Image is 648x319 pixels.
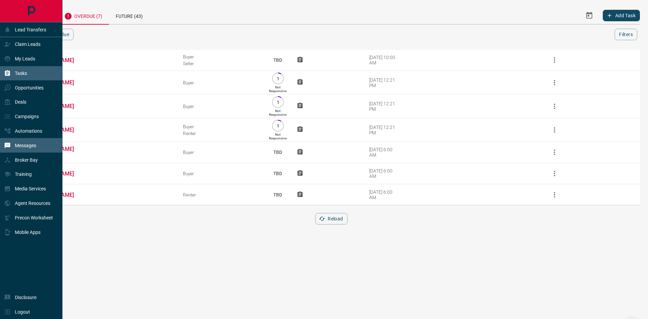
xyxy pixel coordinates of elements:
[183,104,259,109] div: Buyer
[275,100,280,105] p: 1
[269,186,287,204] p: TBD
[269,133,287,140] p: Not Responsive
[369,189,398,200] div: [DATE] 6:00 AM
[269,109,287,116] p: Not Responsive
[183,124,259,129] div: Buyer
[183,192,259,197] div: Renter
[269,143,287,161] p: TBD
[109,7,150,24] div: Future (43)
[275,123,280,128] p: 1
[369,125,398,135] div: [DATE] 12:21 PM
[603,10,640,21] button: Add Task
[581,7,597,24] button: Select Date Range
[275,76,280,81] p: 1
[615,29,637,40] button: Filters
[269,164,287,183] p: TBD
[369,101,398,112] div: [DATE] 12:21 PM
[369,147,398,158] div: [DATE] 6:00 AM
[315,213,347,224] button: Reload
[183,131,259,136] div: Renter
[183,61,259,66] div: Seller
[183,150,259,155] div: Buyer
[369,168,398,179] div: [DATE] 6:00 AM
[57,7,109,25] div: Overdue (7)
[183,54,259,59] div: Buyer
[183,80,259,85] div: Buyer
[369,77,398,88] div: [DATE] 12:21 PM
[269,51,287,69] p: TBD
[369,55,398,65] div: [DATE] 10:00 AM
[183,171,259,176] div: Buyer
[269,85,287,93] p: Not Responsive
